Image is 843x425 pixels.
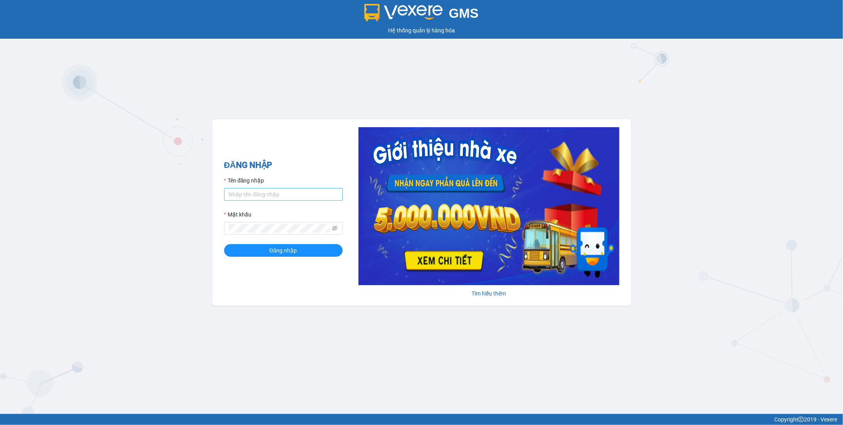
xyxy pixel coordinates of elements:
h2: ĐĂNG NHẬP [224,159,343,172]
span: GMS [449,6,479,21]
span: Đăng nhập [270,246,297,255]
img: logo 2 [364,4,443,21]
label: Tên đăng nhập [224,176,264,185]
span: eye-invisible [332,226,338,231]
button: Đăng nhập [224,244,343,257]
div: Tìm hiểu thêm [358,289,619,298]
input: Mật khẩu [229,224,331,233]
label: Mật khẩu [224,210,251,219]
span: copyright [798,417,804,422]
img: banner-0 [358,127,619,285]
div: Hệ thống quản lý hàng hóa [2,26,841,35]
a: GMS [364,12,479,18]
input: Tên đăng nhập [224,188,343,201]
div: Copyright 2019 - Vexere [6,415,837,424]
